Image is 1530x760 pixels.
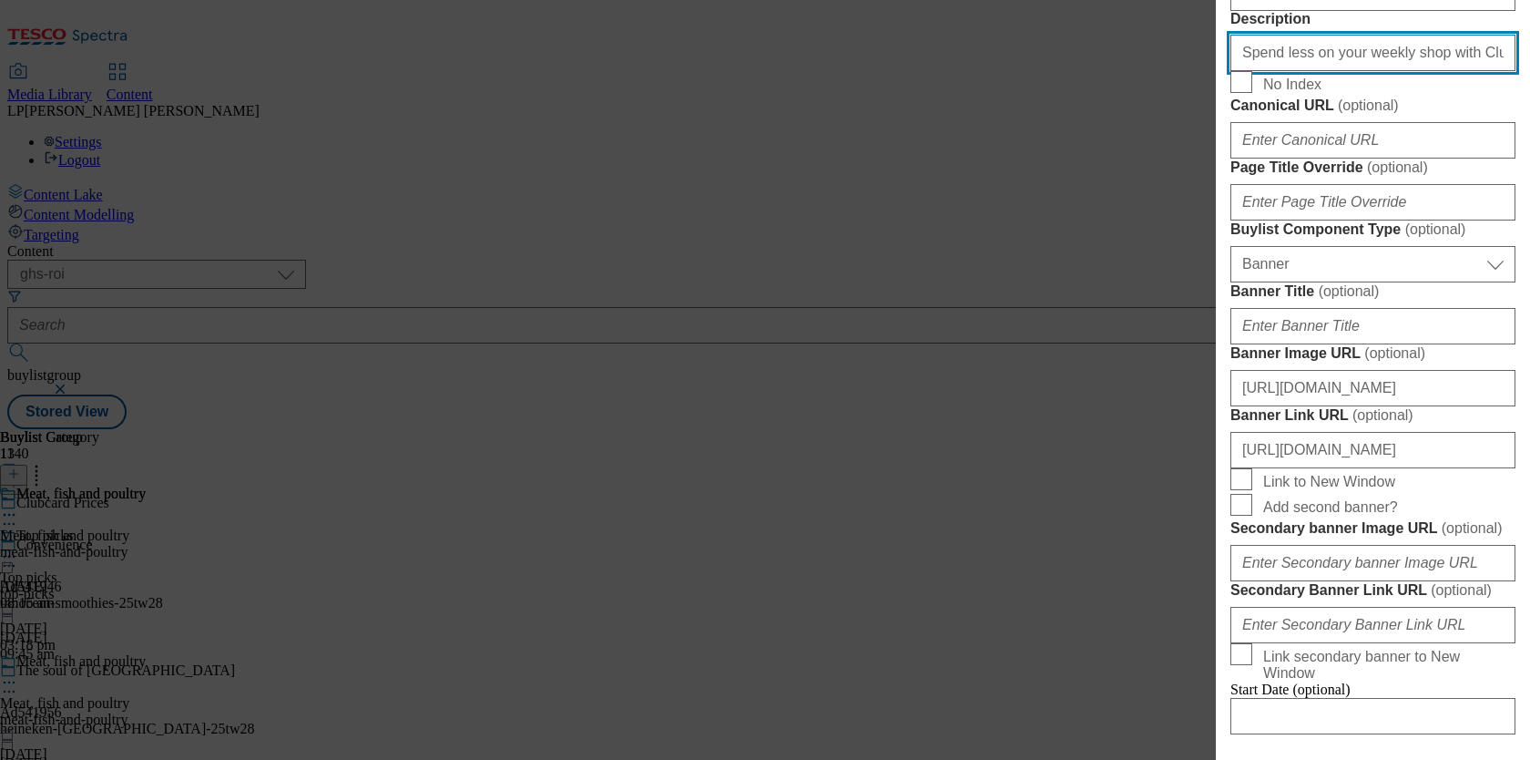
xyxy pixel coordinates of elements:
[1319,283,1380,299] span: ( optional )
[1230,344,1515,363] label: Banner Image URL
[1442,520,1503,536] span: ( optional )
[1230,184,1515,221] input: Enter Page Title Override
[1263,649,1508,682] span: Link secondary banner to New Window
[1230,432,1515,468] input: Enter Banner Link URL
[1230,308,1515,344] input: Enter Banner Title
[1263,499,1398,516] span: Add second banner?
[1230,581,1515,600] label: Secondary Banner Link URL
[1230,122,1515,159] input: Enter Canonical URL
[1230,545,1515,581] input: Enter Secondary banner Image URL
[1338,98,1399,113] span: ( optional )
[1367,159,1428,175] span: ( optional )
[1352,407,1413,423] span: ( optional )
[1230,370,1515,406] input: Enter Banner Image URL
[1364,345,1425,361] span: ( optional )
[1230,519,1515,538] label: Secondary banner Image URL
[1230,282,1515,301] label: Banner Title
[1230,698,1515,734] input: Enter Date
[1230,35,1515,71] input: Enter Description
[1230,682,1351,697] span: Start Date (optional)
[1405,221,1466,237] span: ( optional )
[1230,159,1515,177] label: Page Title Override
[1230,221,1515,239] label: Buylist Component Type
[1230,607,1515,643] input: Enter Secondary Banner Link URL
[1230,11,1515,27] label: Description
[1263,474,1395,490] span: Link to New Window
[1263,77,1321,93] span: No Index
[1230,97,1515,115] label: Canonical URL
[1230,406,1515,425] label: Banner Link URL
[1431,582,1492,598] span: ( optional )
